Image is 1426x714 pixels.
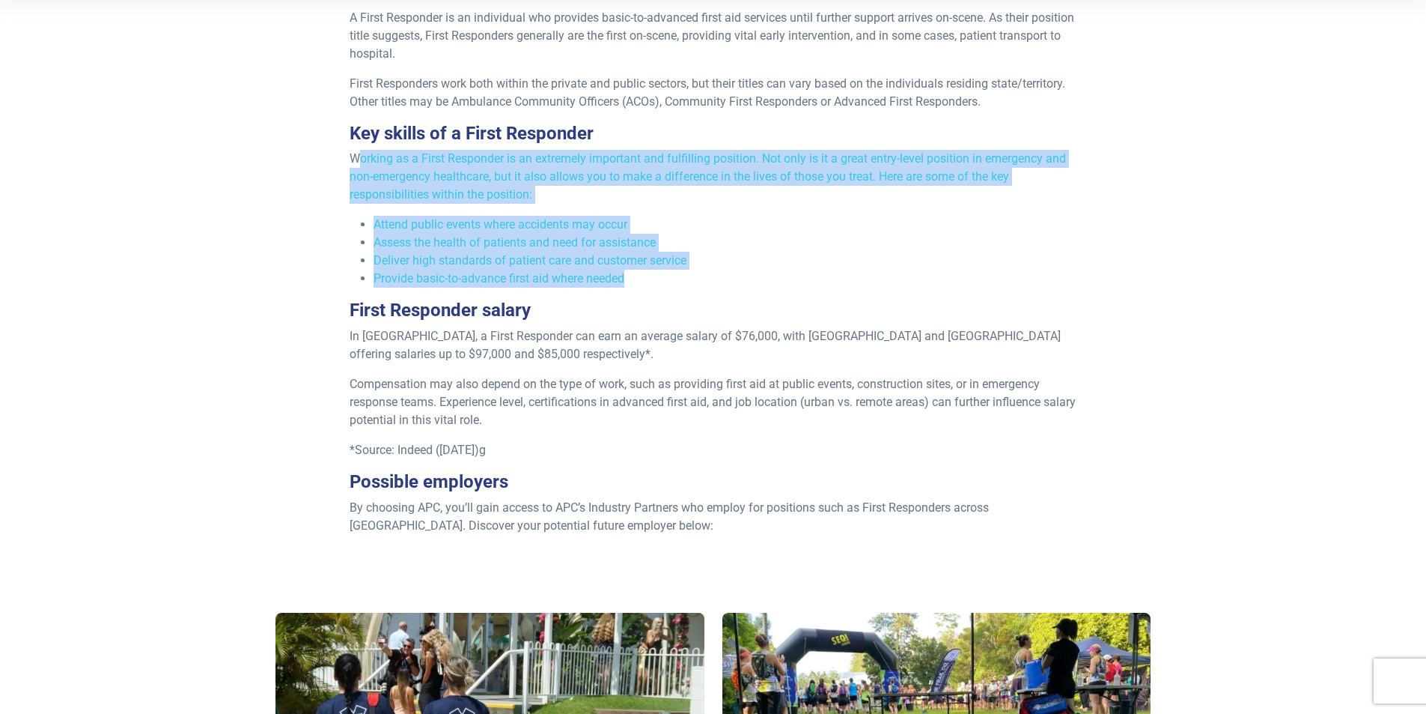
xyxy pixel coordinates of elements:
p: First Responders work both within the private and public sectors, but their titles can vary based... [350,75,1076,111]
p: *Source: Indeed ([DATE])g [350,441,1076,459]
h3: First Responder salary [350,300,1076,321]
li: Assess the health of patients and need for assistance [374,234,1076,252]
p: Compensation may also depend on the type of work, such as providing first aid at public events, c... [350,375,1076,429]
p: Working as a First Responder is an extremely important and fulfilling position. Not only is it a ... [350,150,1076,204]
p: In [GEOGRAPHIC_DATA], a First Responder can earn an average salary of $76,000, with [GEOGRAPHIC_D... [350,327,1076,363]
li: Attend public events where accidents may occur [374,216,1076,234]
h3: Possible employers [350,471,1076,493]
p: By choosing APC, you’ll gain access to APC’s Industry Partners who employ for positions such as F... [350,499,1076,535]
h3: Key skills of a First Responder [350,123,1076,145]
li: Provide basic-to-advance first aid where needed [374,270,1076,288]
p: A First Responder is an individual who provides basic-to-advanced first aid services until furthe... [350,9,1076,63]
li: Deliver high standards of patient care and customer service [374,252,1076,270]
